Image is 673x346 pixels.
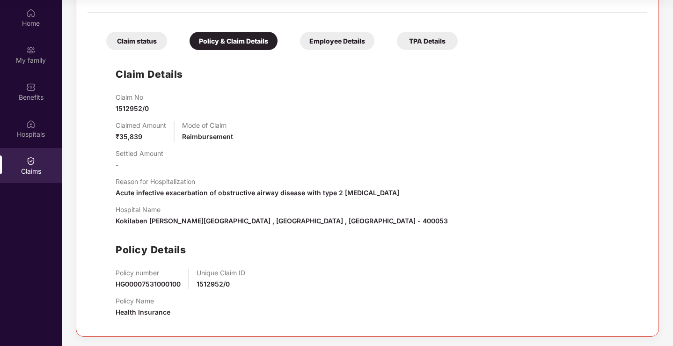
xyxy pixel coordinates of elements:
[197,280,230,288] span: 1512952/0
[197,269,245,277] p: Unique Claim ID
[116,104,149,112] span: 1512952/0
[26,119,36,129] img: svg+xml;base64,PHN2ZyBpZD0iSG9zcGl0YWxzIiB4bWxucz0iaHR0cDovL3d3dy53My5vcmcvMjAwMC9zdmciIHdpZHRoPS...
[116,121,166,129] p: Claimed Amount
[116,308,170,316] span: Health Insurance
[116,206,448,213] p: Hospital Name
[182,133,233,140] span: Reimbursement
[26,8,36,18] img: svg+xml;base64,PHN2ZyBpZD0iSG9tZSIgeG1sbnM9Imh0dHA6Ly93d3cudzMub3JnLzIwMDAvc3ZnIiB3aWR0aD0iMjAiIG...
[116,297,170,305] p: Policy Name
[116,189,399,197] span: Acute infective exacerbation of obstructive airway disease with type 2 [MEDICAL_DATA]
[300,32,374,50] div: Employee Details
[116,269,181,277] p: Policy number
[116,66,183,82] h1: Claim Details
[397,32,458,50] div: TPA Details
[116,93,149,101] p: Claim No
[190,32,278,50] div: Policy & Claim Details
[106,32,167,50] div: Claim status
[116,161,119,169] span: -
[182,121,233,129] p: Mode of Claim
[116,149,163,157] p: Settled Amount
[26,156,36,166] img: svg+xml;base64,PHN2ZyBpZD0iQ2xhaW0iIHhtbG5zPSJodHRwOi8vd3d3LnczLm9yZy8yMDAwL3N2ZyIgd2lkdGg9IjIwIi...
[26,45,36,55] img: svg+xml;base64,PHN2ZyB3aWR0aD0iMjAiIGhlaWdodD0iMjAiIHZpZXdCb3g9IjAgMCAyMCAyMCIgZmlsbD0ibm9uZSIgeG...
[26,82,36,92] img: svg+xml;base64,PHN2ZyBpZD0iQmVuZWZpdHMiIHhtbG5zPSJodHRwOi8vd3d3LnczLm9yZy8yMDAwL3N2ZyIgd2lkdGg9Ij...
[116,177,399,185] p: Reason for Hospitalization
[116,280,181,288] span: HG00007531000100
[116,133,142,140] span: ₹35,839
[116,242,186,258] h1: Policy Details
[116,217,448,225] span: Kokilaben [PERSON_NAME][GEOGRAPHIC_DATA] , [GEOGRAPHIC_DATA] , [GEOGRAPHIC_DATA] - 400053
